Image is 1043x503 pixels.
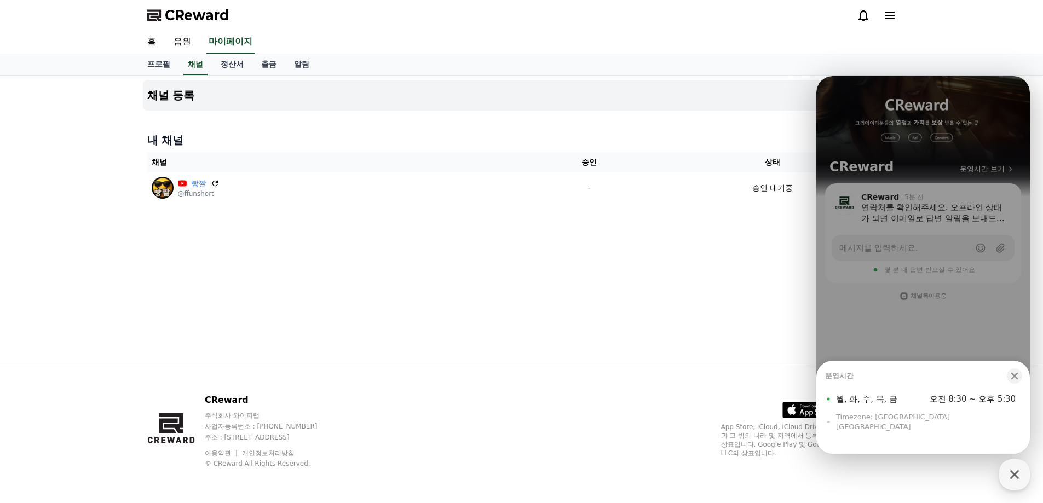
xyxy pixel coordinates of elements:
button: 채널 등록 [143,80,901,111]
span: CReward [165,7,229,24]
img: 빵짤 [152,177,174,199]
p: - [533,182,644,194]
p: 주식회사 와이피랩 [205,411,338,420]
a: 이용약관 [205,449,239,457]
a: 출금 [252,54,285,75]
a: 마이페이지 [206,31,255,54]
a: 개인정보처리방침 [242,449,295,457]
p: © CReward All Rights Reserved. [205,459,338,468]
p: 사업자등록번호 : [PHONE_NUMBER] [205,422,338,431]
p: 승인 대기중 [752,182,793,194]
th: 채널 [147,152,529,172]
h4: 내 채널 [147,132,896,148]
th: 승인 [529,152,649,172]
p: @ffunshort [178,189,220,198]
p: CReward [205,394,338,407]
a: 채널 [183,54,208,75]
a: 프로필 [139,54,179,75]
p: 주소 : [STREET_ADDRESS] [205,433,338,442]
th: 상태 [649,152,896,172]
a: 알림 [285,54,318,75]
a: CReward [147,7,229,24]
a: 정산서 [212,54,252,75]
iframe: Channel chat [816,76,1030,454]
h4: 채널 등록 [147,89,195,101]
a: 음원 [165,31,200,54]
p: App Store, iCloud, iCloud Drive 및 iTunes Store는 미국과 그 밖의 나라 및 지역에서 등록된 Apple Inc.의 서비스 상표입니다. Goo... [721,423,896,458]
a: 홈 [139,31,165,54]
a: 빵짤 [191,178,206,189]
